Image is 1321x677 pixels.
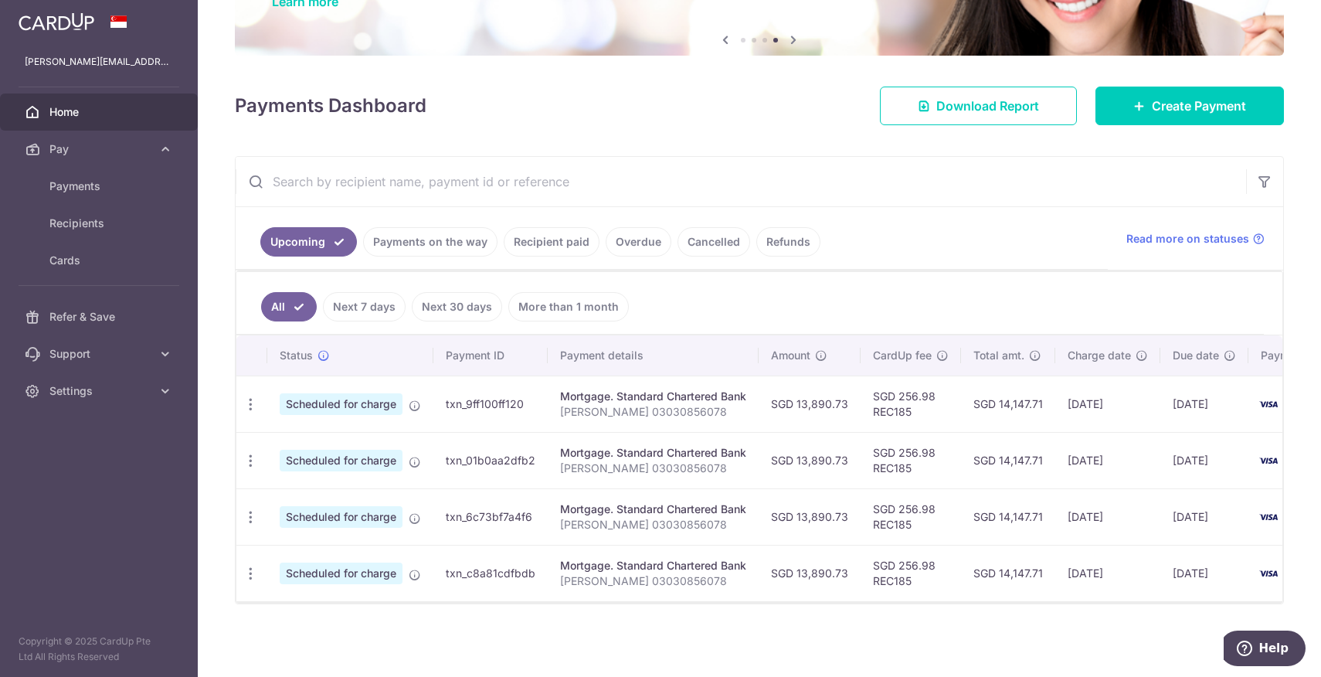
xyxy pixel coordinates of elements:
[961,488,1055,545] td: SGD 14,147.71
[861,376,961,432] td: SGD 256.98 REC185
[961,545,1055,601] td: SGD 14,147.71
[560,502,746,517] div: Mortgage. Standard Chartered Bank
[1253,395,1284,413] img: Bank Card
[936,97,1039,115] span: Download Report
[1224,631,1306,669] iframe: Opens a widget where you can find more information
[1160,432,1248,488] td: [DATE]
[236,157,1246,206] input: Search by recipient name, payment id or reference
[1173,348,1219,363] span: Due date
[1055,545,1160,601] td: [DATE]
[973,348,1024,363] span: Total amt.
[49,216,151,231] span: Recipients
[280,348,313,363] span: Status
[1152,97,1246,115] span: Create Payment
[677,227,750,257] a: Cancelled
[49,253,151,268] span: Cards
[759,545,861,601] td: SGD 13,890.73
[961,376,1055,432] td: SGD 14,147.71
[433,432,548,488] td: txn_01b0aa2dfb2
[1160,488,1248,545] td: [DATE]
[961,432,1055,488] td: SGD 14,147.71
[260,227,357,257] a: Upcoming
[880,87,1077,125] a: Download Report
[560,558,746,573] div: Mortgage. Standard Chartered Bank
[433,488,548,545] td: txn_6c73bf7a4f6
[1095,87,1284,125] a: Create Payment
[433,376,548,432] td: txn_9ff100ff120
[1253,508,1284,526] img: Bank Card
[771,348,810,363] span: Amount
[1055,432,1160,488] td: [DATE]
[280,393,402,415] span: Scheduled for charge
[1055,376,1160,432] td: [DATE]
[49,141,151,157] span: Pay
[412,292,502,321] a: Next 30 days
[1126,231,1265,247] a: Read more on statuses
[861,432,961,488] td: SGD 256.98 REC185
[1068,348,1131,363] span: Charge date
[261,292,317,321] a: All
[49,104,151,120] span: Home
[1160,376,1248,432] td: [DATE]
[756,227,820,257] a: Refunds
[560,404,746,420] p: [PERSON_NAME] 03030856078
[280,563,402,584] span: Scheduled for charge
[1253,451,1284,470] img: Bank Card
[19,12,94,31] img: CardUp
[323,292,406,321] a: Next 7 days
[560,461,746,476] p: [PERSON_NAME] 03030856078
[1126,231,1249,247] span: Read more on statuses
[280,450,402,471] span: Scheduled for charge
[280,506,402,528] span: Scheduled for charge
[1160,545,1248,601] td: [DATE]
[759,432,861,488] td: SGD 13,890.73
[433,545,548,601] td: txn_c8a81cdfbdb
[759,376,861,432] td: SGD 13,890.73
[1055,488,1160,545] td: [DATE]
[759,488,861,545] td: SGD 13,890.73
[504,227,599,257] a: Recipient paid
[873,348,932,363] span: CardUp fee
[49,179,151,194] span: Payments
[508,292,629,321] a: More than 1 month
[363,227,497,257] a: Payments on the way
[560,573,746,589] p: [PERSON_NAME] 03030856078
[606,227,671,257] a: Overdue
[560,445,746,461] div: Mortgage. Standard Chartered Bank
[49,309,151,325] span: Refer & Save
[49,346,151,362] span: Support
[861,545,961,601] td: SGD 256.98 REC185
[1253,564,1284,583] img: Bank Card
[560,517,746,532] p: [PERSON_NAME] 03030856078
[25,54,173,70] p: [PERSON_NAME][EMAIL_ADDRESS][DOMAIN_NAME]
[548,335,759,376] th: Payment details
[861,488,961,545] td: SGD 256.98 REC185
[49,383,151,399] span: Settings
[235,92,426,120] h4: Payments Dashboard
[433,335,548,376] th: Payment ID
[560,389,746,404] div: Mortgage. Standard Chartered Bank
